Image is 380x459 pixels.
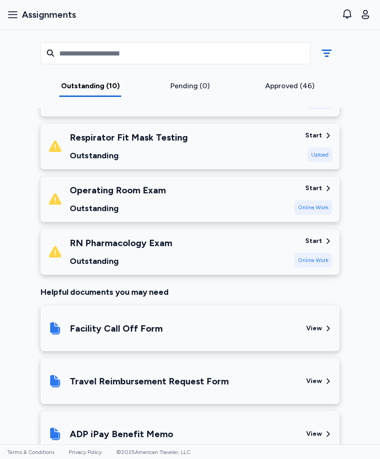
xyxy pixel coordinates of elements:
div: View [306,377,322,386]
div: Outstanding [70,149,188,162]
a: Privacy Policy [69,449,102,455]
div: Approved (46) [243,81,336,91]
div: Start [305,184,322,193]
div: Outstanding [70,202,166,215]
div: Online Work [294,253,332,267]
div: View [306,429,322,439]
span: © 2025 American Traveler, LLC [116,449,190,455]
div: Outstanding [70,255,172,267]
div: Upload [308,147,332,162]
button: Assignments [4,5,80,25]
div: Helpful documents you may need [41,286,339,298]
div: RN Pharmacology Exam [70,237,172,249]
div: View [306,324,322,333]
div: Facility Call Off Form [70,322,163,335]
div: Start [305,131,322,140]
div: Travel Reimbursement Request Form [70,375,229,388]
div: Online Work [294,200,332,215]
div: Pending (0) [144,81,236,91]
a: Terms & Conditions [7,449,54,455]
div: Respirator Fit Mask Testing [70,131,188,144]
div: Operating Room Exam [70,184,166,197]
div: Start [305,237,322,246]
span: Assignments [22,8,76,21]
div: ADP iPay Benefit Memo [70,428,173,440]
div: Outstanding (10) [44,81,137,91]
